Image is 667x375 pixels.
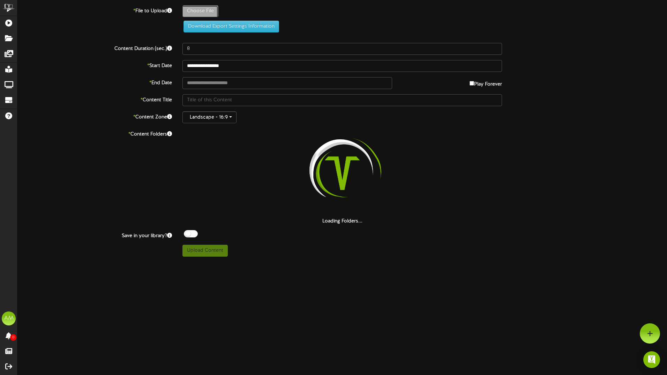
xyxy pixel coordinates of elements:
[182,111,237,123] button: Landscape - 16:9
[12,230,177,240] label: Save in your library?
[12,111,177,121] label: Content Zone
[470,81,474,86] input: Play Forever
[643,351,660,368] div: Open Intercom Messenger
[12,5,177,15] label: File to Upload
[182,94,502,106] input: Title of this Content
[12,128,177,138] label: Content Folders
[182,245,228,257] button: Upload Content
[183,21,279,32] button: Download Export Settings Information
[10,334,16,341] span: 0
[2,311,16,325] div: AM
[12,94,177,104] label: Content Title
[298,128,387,218] img: loading-spinner-2.png
[12,60,177,69] label: Start Date
[180,24,279,29] a: Download Export Settings Information
[12,43,177,52] label: Content Duration (sec.)
[12,77,177,87] label: End Date
[470,77,502,88] label: Play Forever
[322,219,362,224] strong: Loading Folders...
